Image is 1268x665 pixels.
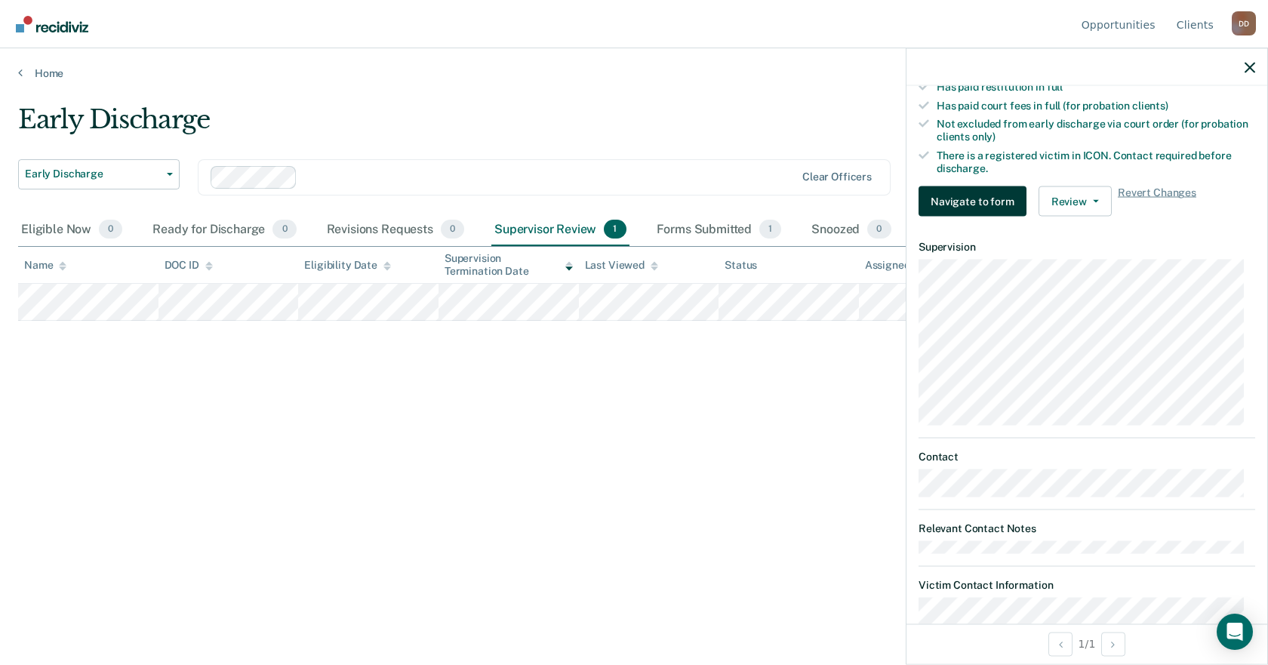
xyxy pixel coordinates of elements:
dt: Relevant Contact Notes [919,522,1255,535]
span: clients) [1132,99,1168,111]
div: Eligible Now [18,214,125,247]
span: Early Discharge [25,168,161,180]
a: Home [18,66,1250,80]
span: 0 [441,220,464,239]
div: Clear officers [802,171,872,183]
button: Next Opportunity [1101,632,1125,656]
div: 1 / 1 [906,623,1267,663]
div: Last Viewed [585,259,658,272]
div: Revisions Requests [324,214,467,247]
div: Name [24,259,66,272]
span: 0 [99,220,122,239]
div: Status [725,259,757,272]
div: Early Discharge [18,104,969,147]
div: Open Intercom Messenger [1217,614,1253,650]
div: Has paid restitution in [937,80,1255,93]
div: Assigned to [865,259,936,272]
span: Revert Changes [1118,186,1196,217]
dt: Contact [919,451,1255,463]
div: Not excluded from early discharge via court order (for probation clients [937,118,1255,143]
dt: Supervision [919,241,1255,254]
div: Supervision Termination Date [445,252,573,278]
span: 0 [867,220,891,239]
span: 1 [759,220,781,239]
div: Eligibility Date [304,259,391,272]
div: D D [1232,11,1256,35]
div: There is a registered victim in ICON. Contact required before [937,149,1255,174]
span: 1 [604,220,626,239]
button: Navigate to form [919,186,1026,217]
span: only) [972,131,996,143]
button: Review [1039,186,1112,217]
dt: Victim Contact Information [919,578,1255,591]
span: full [1047,80,1063,92]
span: discharge. [937,162,988,174]
div: Has paid court fees in full (for probation [937,99,1255,112]
button: Previous Opportunity [1048,632,1073,656]
div: Forms Submitted [654,214,785,247]
button: Profile dropdown button [1232,11,1256,35]
img: Recidiviz [16,16,88,32]
div: Snoozed [808,214,894,247]
div: Ready for Discharge [149,214,299,247]
div: DOC ID [165,259,213,272]
span: 0 [272,220,296,239]
div: Supervisor Review [491,214,629,247]
a: Navigate to form link [919,186,1033,217]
